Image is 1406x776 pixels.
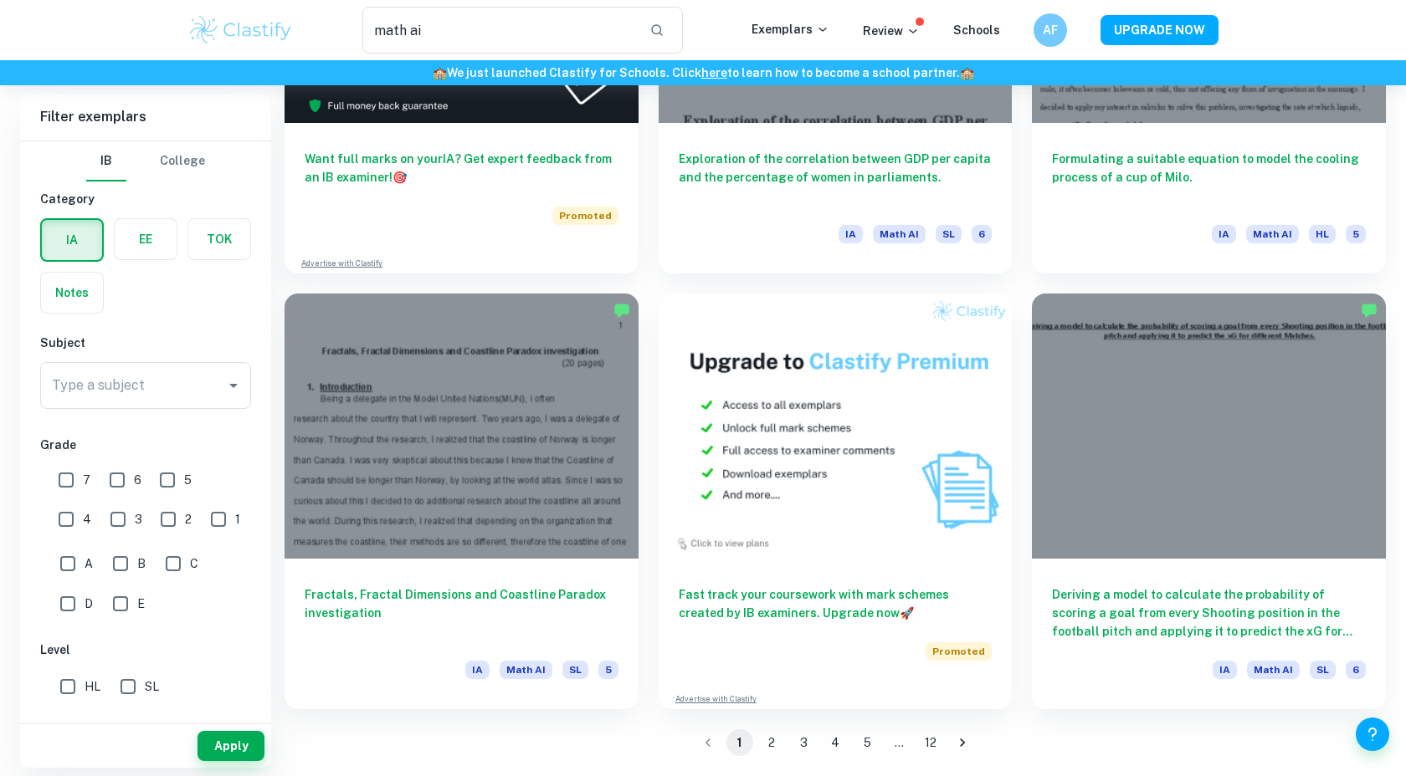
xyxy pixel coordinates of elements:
[40,190,251,208] h6: Category
[1361,302,1378,319] img: Marked
[160,141,205,181] button: College
[301,258,382,269] a: Advertise with Clastify
[873,225,926,243] span: Math AI
[137,595,145,613] span: E
[1246,225,1299,243] span: Math AI
[40,334,251,352] h6: Subject
[960,66,974,79] span: 🏫
[885,733,912,752] div: …
[972,225,992,243] span: 6
[235,510,240,528] span: 1
[822,729,849,756] button: Go to page 4
[86,141,205,181] div: Filter type choice
[701,66,727,79] a: here
[85,677,100,696] span: HL
[85,595,93,613] span: D
[305,585,618,641] h6: Fractals, Fractal Dimensions and Coastline Paradox investigation
[184,471,192,489] span: 5
[1346,661,1366,679] span: 6
[1309,225,1336,243] span: HL
[145,677,159,696] span: SL
[949,729,976,756] button: Go to next page
[900,606,914,620] span: 🚀
[1247,661,1300,679] span: Math AI
[679,585,993,622] h6: Fast track your coursework with mark schemes created by IB examiners. Upgrade now
[1101,15,1219,45] button: UPGRADE NOW
[917,729,944,756] button: Go to page 12
[953,23,1000,37] a: Schools
[692,729,978,756] nav: pagination navigation
[675,693,757,705] a: Advertise with Clastify
[598,661,618,679] span: 5
[362,7,636,54] input: Search for any exemplars...
[1052,585,1366,641] h6: Deriving a model to calculate the probability of scoring a goal from every Shooting position in t...
[222,374,245,397] button: Open
[1213,661,1237,679] span: IA
[86,141,126,181] button: IB
[1032,294,1386,709] a: Deriving a model to calculate the probability of scoring a goal from every Shooting position in t...
[1356,717,1389,751] button: Help and Feedback
[562,661,588,679] span: SL
[305,150,618,186] h6: Want full marks on your IA ? Get expert feedback from an IB examiner!
[83,471,90,489] span: 7
[40,641,251,659] h6: Level
[20,94,271,140] h6: Filter exemplars
[863,22,920,40] p: Review
[1041,21,1060,39] h6: AF
[659,294,1013,559] img: Thumbnail
[758,729,785,756] button: Go to page 2
[752,20,829,38] p: Exemplars
[3,64,1403,82] h6: We just launched Clastify for Schools. Click to learn how to become a school partner.
[198,731,264,761] button: Apply
[1346,225,1366,243] span: 5
[185,510,192,528] span: 2
[1034,13,1067,47] button: AF
[41,273,103,313] button: Notes
[433,66,447,79] span: 🏫
[1310,661,1336,679] span: SL
[679,150,993,205] h6: Exploration of the correlation between GDP per capita and the percentage of women in parliaments.
[187,13,294,47] img: Clastify logo
[134,471,141,489] span: 6
[85,554,93,573] span: A
[500,661,552,679] span: Math AI
[726,729,753,756] button: page 1
[115,219,177,259] button: EE
[190,554,198,573] span: C
[926,642,992,661] span: Promoted
[42,220,102,260] button: IA
[790,729,817,756] button: Go to page 3
[135,510,142,528] span: 3
[188,219,250,259] button: TOK
[393,171,407,184] span: 🎯
[613,302,630,319] img: Marked
[936,225,962,243] span: SL
[285,294,639,709] a: Fractals, Fractal Dimensions and Coastline Paradox investigationIAMath AISL5
[465,661,490,679] span: IA
[40,436,251,454] h6: Grade
[83,510,91,528] span: 4
[854,729,880,756] button: Go to page 5
[839,225,863,243] span: IA
[552,207,618,225] span: Promoted
[1052,150,1366,205] h6: Formulating a suitable equation to model the cooling process of a cup of Milo.
[137,554,146,573] span: B
[1212,225,1236,243] span: IA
